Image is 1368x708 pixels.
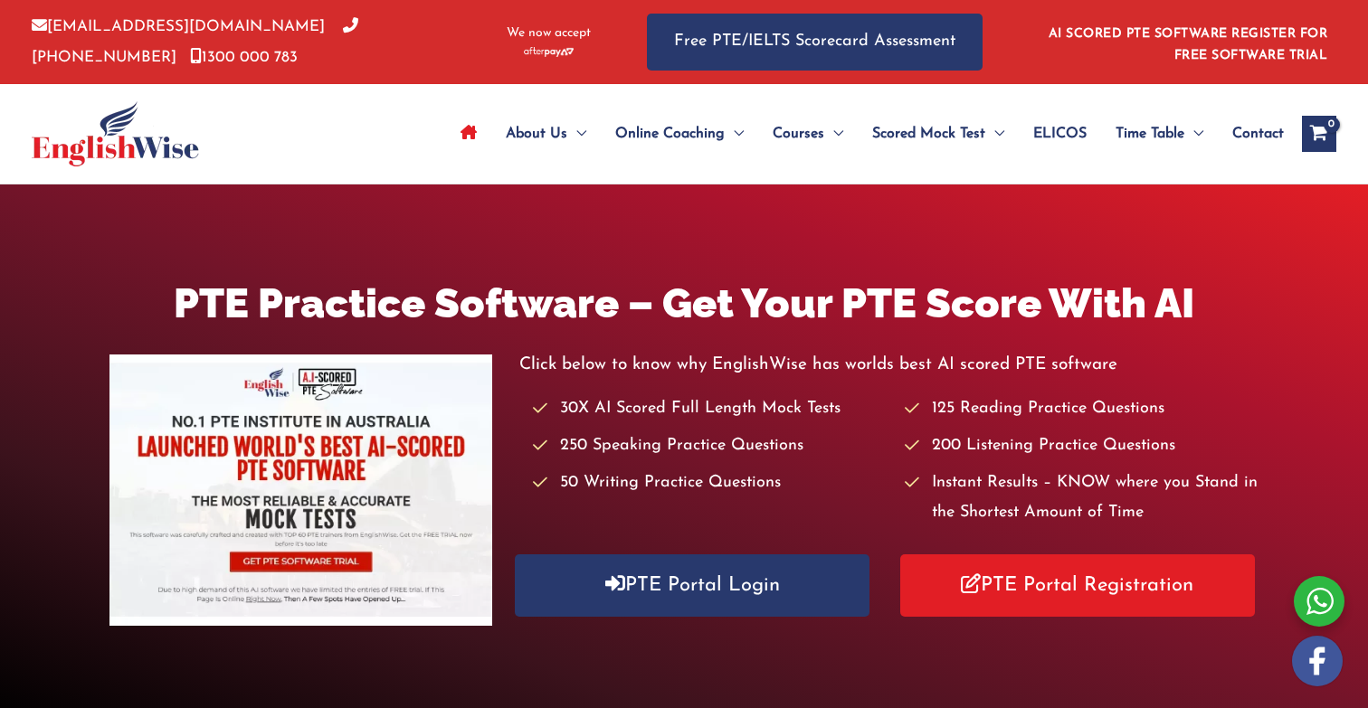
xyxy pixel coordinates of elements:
span: Contact [1232,102,1284,165]
span: We now accept [507,24,591,42]
aside: Header Widget 1 [1038,13,1336,71]
span: Menu Toggle [985,102,1004,165]
span: Menu Toggle [824,102,843,165]
a: View Shopping Cart, empty [1302,116,1336,152]
img: pte-institute-main [109,354,492,626]
li: 250 Speaking Practice Questions [533,431,887,461]
span: Courses [773,102,824,165]
span: Time Table [1116,102,1184,165]
p: Click below to know why EnglishWise has worlds best AI scored PTE software [519,350,1259,380]
img: white-facebook.png [1292,636,1343,686]
a: Time TableMenu Toggle [1101,102,1218,165]
nav: Site Navigation: Main Menu [446,102,1284,165]
a: ELICOS [1019,102,1101,165]
li: Instant Results – KNOW where you Stand in the Shortest Amount of Time [905,468,1259,529]
li: 125 Reading Practice Questions [905,394,1259,424]
a: Scored Mock TestMenu Toggle [858,102,1019,165]
a: Free PTE/IELTS Scorecard Assessment [647,14,983,71]
span: Menu Toggle [725,102,744,165]
span: Scored Mock Test [872,102,985,165]
span: Online Coaching [615,102,725,165]
img: cropped-ew-logo [32,101,199,166]
a: PTE Portal Registration [900,554,1255,617]
a: CoursesMenu Toggle [758,102,858,165]
a: Online CoachingMenu Toggle [601,102,758,165]
li: 50 Writing Practice Questions [533,468,887,498]
a: 1300 000 783 [190,50,298,65]
a: AI SCORED PTE SOFTWARE REGISTER FOR FREE SOFTWARE TRIAL [1049,27,1328,62]
li: 30X AI Scored Full Length Mock Tests [533,394,887,424]
a: About UsMenu Toggle [491,102,601,165]
img: Afterpay-Logo [524,47,574,57]
a: [EMAIL_ADDRESS][DOMAIN_NAME] [32,19,325,34]
a: [PHONE_NUMBER] [32,19,358,64]
li: 200 Listening Practice Questions [905,431,1259,461]
span: Menu Toggle [567,102,586,165]
span: Menu Toggle [1184,102,1203,165]
a: PTE Portal Login [515,554,869,617]
a: Contact [1218,102,1284,165]
h1: PTE Practice Software – Get Your PTE Score With AI [109,275,1259,332]
span: ELICOS [1033,102,1087,165]
span: About Us [506,102,567,165]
